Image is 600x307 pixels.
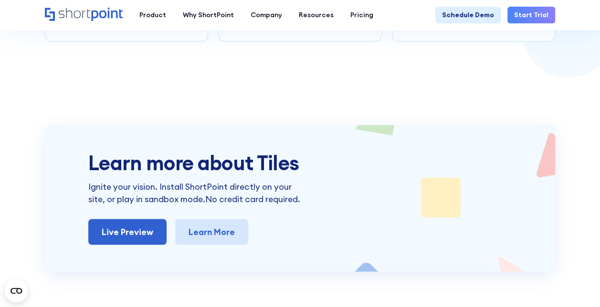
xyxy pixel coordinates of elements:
[205,193,300,204] span: No credit card required.
[299,10,334,20] div: Resources
[552,261,600,307] iframe: Chat Widget
[88,219,167,245] a: Live Preview
[88,180,310,205] p: Ignite your vision. Install ShortPoint directly on your site, or play in sandbox mode.
[291,7,342,23] a: Resources
[131,7,175,23] a: Product
[45,8,123,22] a: Home
[507,7,555,23] a: Start Trial
[183,10,234,20] div: Why ShortPoint
[139,10,166,20] div: Product
[435,7,501,23] a: Schedule Demo
[5,279,28,302] button: Open CMP widget
[342,7,382,23] a: Pricing
[175,7,242,23] a: Why ShortPoint
[242,7,291,23] a: Company
[251,10,282,20] div: Company
[350,10,373,20] div: Pricing
[88,152,511,174] h2: Learn more about Tiles
[175,219,248,245] a: Learn More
